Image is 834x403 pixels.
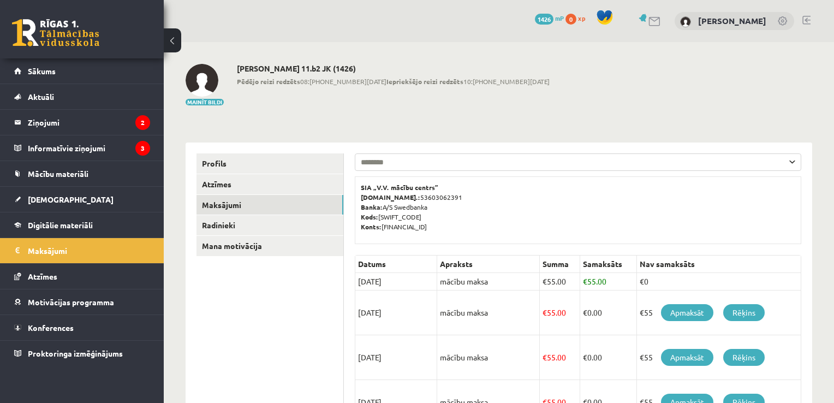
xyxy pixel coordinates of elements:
[14,264,150,289] a: Atzīmes
[355,335,437,380] td: [DATE]
[637,256,801,273] th: Nav samaksāts
[540,291,580,335] td: 55.00
[237,76,550,86] span: 08:[PHONE_NUMBER][DATE] 10:[PHONE_NUMBER][DATE]
[580,256,637,273] th: Samaksāts
[14,341,150,366] a: Proktoringa izmēģinājums
[14,110,150,135] a: Ziņojumi2
[565,14,576,25] span: 0
[583,352,587,362] span: €
[583,307,587,317] span: €
[698,15,766,26] a: [PERSON_NAME]
[543,276,547,286] span: €
[361,222,382,231] b: Konts:
[437,335,540,380] td: mācību maksa
[186,64,218,97] img: Ņikita Koroļovs
[355,291,437,335] td: [DATE]
[361,183,439,192] b: SIA „V.V. mācību centrs”
[386,77,463,86] b: Iepriekšējo reizi redzēts
[28,238,150,263] legend: Maksājumi
[28,110,150,135] legend: Ziņojumi
[437,291,540,335] td: mācību maksa
[361,203,383,211] b: Banka:
[14,187,150,212] a: [DEMOGRAPHIC_DATA]
[680,16,691,27] img: Ņikita Koroļovs
[578,14,585,22] span: xp
[28,297,114,307] span: Motivācijas programma
[12,19,99,46] a: Rīgas 1. Tālmācības vidusskola
[661,304,713,321] a: Apmaksāt
[540,256,580,273] th: Summa
[361,212,378,221] b: Kods:
[661,349,713,366] a: Apmaksāt
[555,14,564,22] span: mP
[540,335,580,380] td: 55.00
[14,135,150,161] a: Informatīvie ziņojumi3
[14,84,150,109] a: Aktuāli
[565,14,591,22] a: 0 xp
[135,115,150,130] i: 2
[540,273,580,291] td: 55.00
[196,215,343,235] a: Radinieki
[637,291,801,335] td: €55
[28,271,57,281] span: Atzīmes
[437,256,540,273] th: Apraksts
[28,220,93,230] span: Digitālie materiāli
[361,193,420,201] b: [DOMAIN_NAME].:
[543,307,547,317] span: €
[723,304,765,321] a: Rēķins
[637,273,801,291] td: €0
[14,212,150,238] a: Digitālie materiāli
[535,14,564,22] a: 1426 mP
[361,182,795,232] p: 53603062391 A/S Swedbanka [SWIFT_CODE] [FINANCIAL_ID]
[135,141,150,156] i: 3
[28,66,56,76] span: Sākums
[14,238,150,263] a: Maksājumi
[355,256,437,273] th: Datums
[28,92,54,102] span: Aktuāli
[723,349,765,366] a: Rēķins
[196,236,343,256] a: Mana motivācija
[237,64,550,73] h2: [PERSON_NAME] 11.b2 JK (1426)
[28,323,74,333] span: Konferences
[580,273,637,291] td: 55.00
[237,77,300,86] b: Pēdējo reizi redzēts
[196,153,343,174] a: Profils
[583,276,587,286] span: €
[196,195,343,215] a: Maksājumi
[14,58,150,84] a: Sākums
[28,348,123,358] span: Proktoringa izmēģinājums
[14,161,150,186] a: Mācību materiāli
[543,352,547,362] span: €
[14,289,150,315] a: Motivācijas programma
[28,135,150,161] legend: Informatīvie ziņojumi
[14,315,150,340] a: Konferences
[535,14,553,25] span: 1426
[637,335,801,380] td: €55
[196,174,343,194] a: Atzīmes
[437,273,540,291] td: mācību maksa
[355,273,437,291] td: [DATE]
[580,291,637,335] td: 0.00
[580,335,637,380] td: 0.00
[28,194,114,204] span: [DEMOGRAPHIC_DATA]
[28,169,88,179] span: Mācību materiāli
[186,99,224,105] button: Mainīt bildi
